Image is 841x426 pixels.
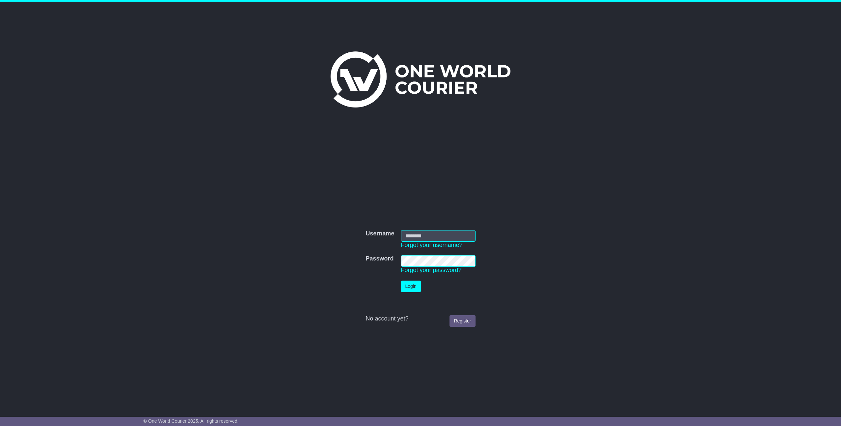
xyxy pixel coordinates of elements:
[401,281,421,292] button: Login
[401,242,463,248] a: Forgot your username?
[401,267,462,273] a: Forgot your password?
[449,315,475,327] a: Register
[365,255,393,262] label: Password
[365,315,475,322] div: No account yet?
[143,418,239,424] span: © One World Courier 2025. All rights reserved.
[365,230,394,237] label: Username
[331,51,510,107] img: One World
